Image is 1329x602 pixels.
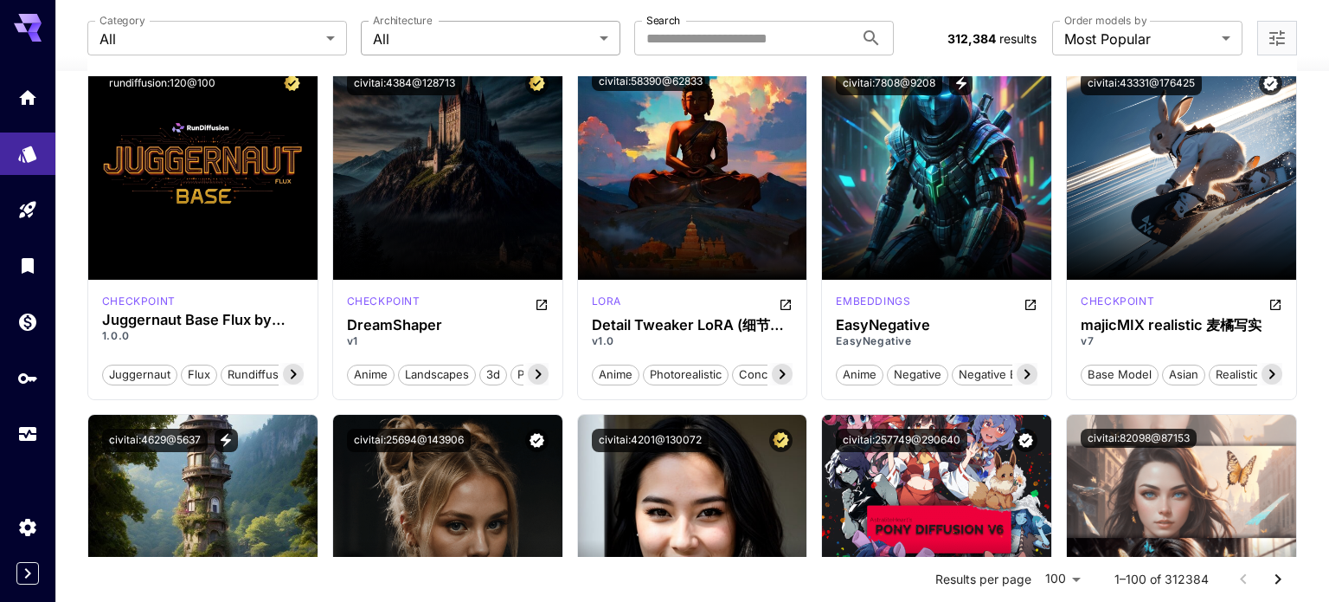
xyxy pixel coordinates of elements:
[1081,429,1197,448] button: civitai:82098@87153
[1268,294,1282,314] button: Open in CivitAI
[646,13,680,28] label: Search
[888,366,947,384] span: negative
[102,312,304,328] h3: Juggernaut Base Flux by RunDiffusion
[1162,363,1205,385] button: asian
[102,429,208,452] button: civitai:4629@5637
[592,429,709,452] button: civitai:4201@130072
[102,294,176,309] p: checkpoint
[100,13,145,28] label: Category
[181,363,217,385] button: flux
[1114,571,1209,588] p: 1–100 of 312384
[280,72,304,95] button: Certified Model – Vetted for best performance and includes a commercial license.
[887,363,948,385] button: negative
[347,72,462,95] button: civitai:4384@128713
[17,367,38,389] div: API Keys
[398,363,476,385] button: landscapes
[1064,29,1215,49] span: Most Popular
[102,72,222,95] button: rundiffusion:120@100
[17,516,38,538] div: Settings
[182,366,216,384] span: flux
[1261,562,1295,597] button: Go to next page
[1163,366,1204,384] span: asian
[17,424,38,445] div: Usage
[592,294,621,314] div: SD 1.5
[1210,366,1265,384] span: realistic
[348,366,394,384] span: anime
[1081,333,1282,349] p: v7
[643,363,729,385] button: photorealistic
[479,363,507,385] button: 3d
[592,363,639,385] button: anime
[17,255,38,276] div: Library
[347,294,421,314] div: SD 1.5
[347,333,549,349] p: v1
[1259,72,1282,95] button: Verified working
[1209,363,1266,385] button: realistic
[525,72,549,95] button: Certified Model – Vetted for best performance and includes a commercial license.
[732,363,792,385] button: concept
[399,366,475,384] span: landscapes
[102,363,177,385] button: juggernaut
[17,87,38,108] div: Home
[935,571,1031,588] p: Results per page
[347,429,471,452] button: civitai:25694@143906
[837,366,883,384] span: anime
[1267,28,1287,49] button: Open more filters
[100,29,319,49] span: All
[949,72,973,95] button: View trigger words
[769,429,793,452] button: Certified Model – Vetted for best performance and includes a commercial license.
[836,72,942,95] button: civitai:7808@9208
[17,199,38,221] div: Playground
[17,311,38,333] div: Wallet
[103,366,177,384] span: juggernaut
[480,366,506,384] span: 3d
[836,294,910,309] p: embeddings
[102,328,304,344] p: 1.0.0
[16,562,39,585] button: Expand sidebar
[511,366,595,384] span: photorealistic
[1081,363,1159,385] button: base model
[592,317,793,333] h3: Detail Tweaker LoRA (细节调整LoRA)
[373,29,593,49] span: All
[836,363,883,385] button: anime
[953,366,1076,384] span: negative embedding
[1064,13,1146,28] label: Order models by
[221,366,301,384] span: rundiffusion
[952,363,1077,385] button: negative embedding
[836,429,967,452] button: civitai:257749@290640
[221,363,302,385] button: rundiffusion
[1024,294,1037,314] button: Open in CivitAI
[1081,294,1154,309] p: checkpoint
[1081,72,1202,95] button: civitai:43331@176425
[779,294,793,314] button: Open in CivitAI
[592,333,793,349] p: v1.0
[836,317,1037,333] h3: EasyNegative
[510,363,596,385] button: photorealistic
[836,294,910,314] div: SD 1.5
[1082,366,1158,384] span: base model
[1014,429,1037,452] button: Verified working
[347,317,549,333] h3: DreamShaper
[644,366,728,384] span: photorealistic
[733,366,791,384] span: concept
[215,429,238,452] button: View trigger words
[17,138,38,159] div: Models
[947,31,996,46] span: 312,384
[1081,294,1154,314] div: SD 1.5
[592,294,621,309] p: lora
[592,72,709,91] button: civitai:58390@62833
[1081,317,1282,333] h3: majicMIX realistic 麦橘写实
[347,294,421,309] p: checkpoint
[373,13,432,28] label: Architecture
[836,333,1037,349] p: EasyNegative
[102,294,176,309] div: FLUX.1 D
[347,363,395,385] button: anime
[1038,566,1087,592] div: 100
[525,429,549,452] button: Verified working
